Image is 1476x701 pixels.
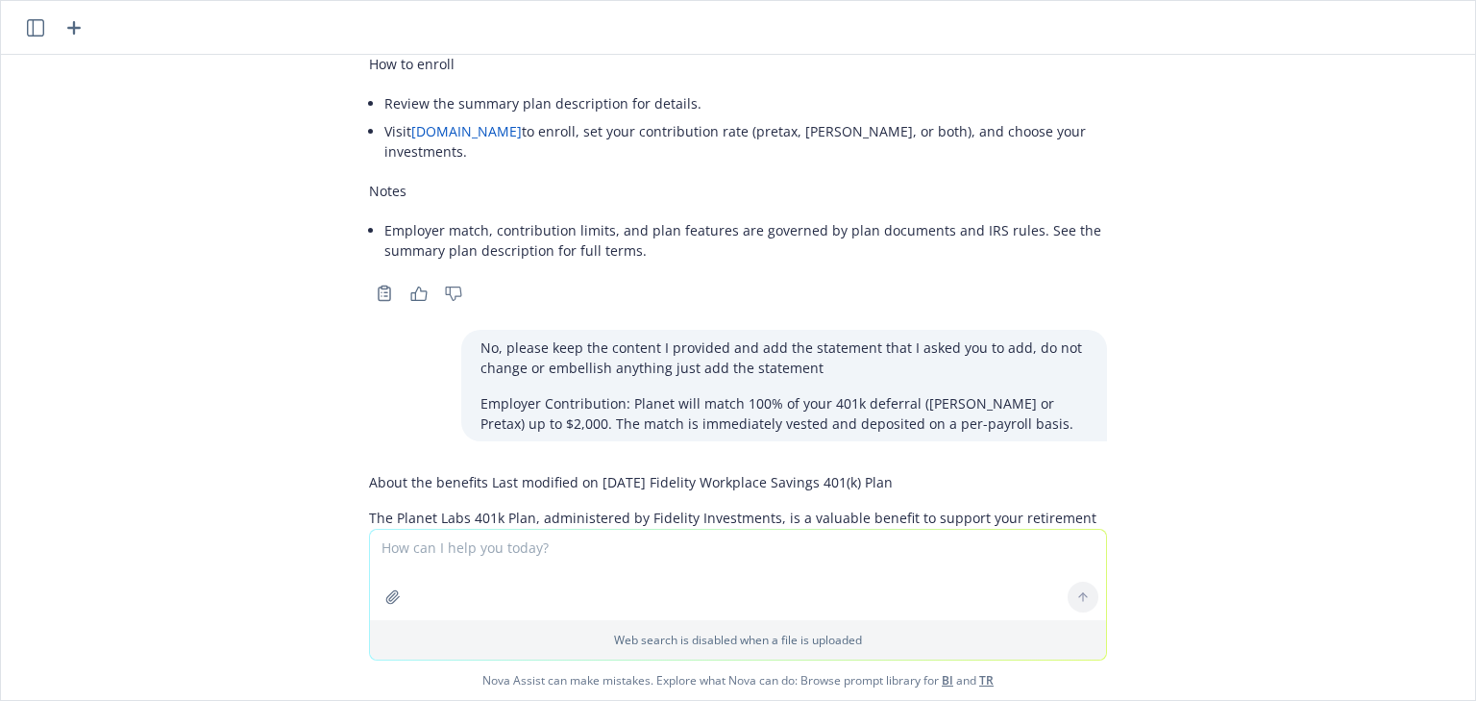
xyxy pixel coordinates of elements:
[369,508,1107,568] p: The Planet Labs 401k Plan, administered by Fidelity Investments, is a valuable benefit to support...
[480,338,1088,378] p: No, please keep the content I provided and add the statement that I asked you to add, do not chan...
[369,54,1107,74] p: How to enroll
[376,285,393,302] svg: Copy to clipboard
[381,632,1095,648] p: Web search is disabled when a file is uploaded
[384,117,1107,165] li: Visit to enroll, set your contribution rate (pretax, [PERSON_NAME], or both), and choose your inv...
[384,89,1107,117] li: Review the summary plan description for details.
[942,672,953,688] a: BI
[979,672,994,688] a: TR
[369,472,1107,492] p: About the benefits Last modified on [DATE] Fidelity Workplace Savings 401(k) Plan
[438,280,469,307] button: Thumbs down
[411,122,522,140] a: [DOMAIN_NAME]
[480,393,1088,434] p: Employer Contribution: Planet will match 100% of your 401k deferral ([PERSON_NAME] or Pretax) up ...
[369,181,1107,201] p: Notes
[9,661,1467,700] span: Nova Assist can make mistakes. Explore what Nova can do: Browse prompt library for and
[384,216,1107,264] li: Employer match, contribution limits, and plan features are governed by plan documents and IRS rul...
